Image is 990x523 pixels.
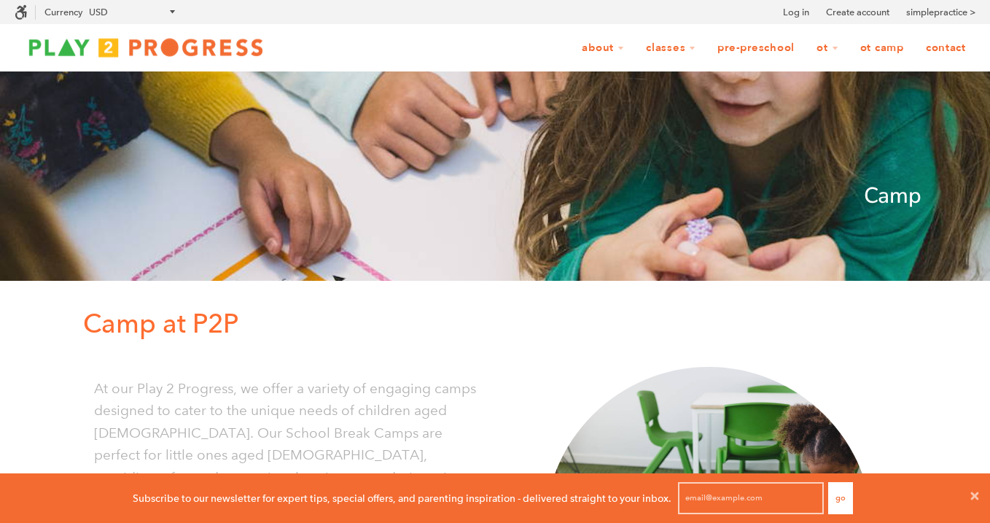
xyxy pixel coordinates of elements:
a: OT Camp [851,34,913,62]
a: Log in [783,5,809,20]
a: simplepractice > [906,5,975,20]
p: Subscribe to our newsletter for expert tips, special offers, and parenting inspiration - delivere... [133,490,671,506]
a: Create account [826,5,889,20]
a: Classes [636,34,705,62]
button: Go [828,482,853,514]
a: OT [807,34,848,62]
a: Contact [916,34,975,62]
input: email@example.com [678,482,824,514]
a: Pre-Preschool [708,34,804,62]
img: Play2Progress logo [15,33,277,62]
label: Currency [44,7,82,18]
p: Camp at P2P [83,303,921,345]
p: Camp [69,179,921,214]
a: About [572,34,634,62]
